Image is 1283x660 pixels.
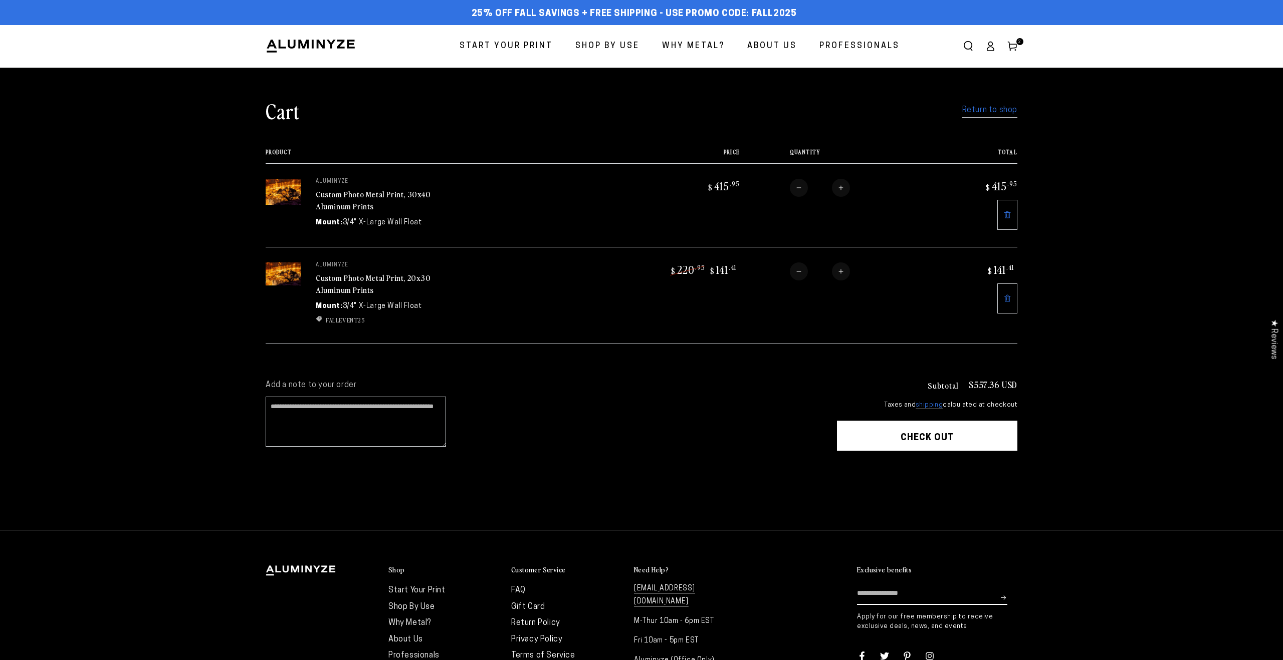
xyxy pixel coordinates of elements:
input: Quantity for Custom Photo Metal Print, 30x40 Aluminum Prints [808,179,832,197]
th: Total [933,149,1017,163]
a: FAQ [511,586,526,594]
span: $ [710,266,715,276]
span: $ [986,182,990,192]
h1: Cart [266,98,300,124]
a: Privacy Policy [511,635,562,643]
p: aluminyze [316,179,466,185]
button: Check out [837,421,1017,451]
p: $557.36 USD [969,380,1017,389]
summary: Need Help? [634,565,747,575]
a: Why Metal? [655,33,732,60]
a: About Us [740,33,804,60]
p: M-Thur 10am - 6pm EST [634,615,747,627]
bdi: 415 [707,179,740,193]
a: shipping [916,402,943,409]
th: Price [590,149,740,163]
sup: .41 [729,263,736,271]
a: Return to shop [962,103,1017,118]
th: Quantity [740,149,933,163]
sup: .95 [730,179,740,188]
button: Subscribe [1001,582,1007,612]
img: 30"x40" Rectangle White Glossy Aluminyzed Photo [266,179,301,205]
iframe: PayPal-paypal [837,470,1017,492]
sup: .95 [695,263,705,271]
a: Shop By Use [568,33,647,60]
h2: Exclusive benefits [857,565,912,574]
li: FALLEVENT25 [316,315,466,324]
a: Shop By Use [388,603,435,611]
img: 20"x30" Rectangle White Matte Aluminyzed Photo [266,262,301,286]
a: Start Your Print [388,586,446,594]
a: Start Your Print [452,33,560,60]
dd: 3/4" X-Large Wall Float [343,217,422,228]
summary: Exclusive benefits [857,565,1017,575]
a: Gift Card [511,603,545,611]
a: Custom Photo Metal Print, 30x40 Aluminum Prints [316,188,431,212]
summary: Customer Service [511,565,624,575]
span: Start Your Print [460,39,553,54]
sup: .41 [1006,263,1014,271]
a: [EMAIL_ADDRESS][DOMAIN_NAME] [634,585,695,606]
h2: Customer Service [511,565,565,574]
span: 2 [1018,38,1021,45]
h2: Need Help? [634,565,669,574]
summary: Shop [388,565,501,575]
div: Click to open Judge.me floating reviews tab [1264,311,1283,367]
a: Remove 30"x40" Rectangle White Glossy Aluminyzed Photo [997,200,1017,230]
a: Return Policy [511,619,560,627]
span: $ [988,266,992,276]
label: Add a note to your order [266,380,817,391]
sup: .95 [1007,179,1017,188]
span: Professionals [819,39,900,54]
bdi: 141 [709,262,736,276]
a: Professionals [388,651,440,659]
dt: Mount: [316,217,343,228]
th: Product [266,149,590,163]
a: Professionals [812,33,907,60]
a: About Us [388,635,423,643]
bdi: 141 [986,262,1014,276]
span: $ [671,266,676,276]
ul: Discount [316,315,466,324]
a: Why Metal? [388,619,431,627]
small: Taxes and calculated at checkout [837,400,1017,410]
span: Why Metal? [662,39,725,54]
h3: Subtotal [928,381,959,389]
span: About Us [747,39,797,54]
a: Custom Photo Metal Print, 20x30 Aluminum Prints [316,272,431,296]
dd: 3/4" X-Large Wall Float [343,301,422,311]
input: Quantity for Custom Photo Metal Print, 20x30 Aluminum Prints [808,262,832,280]
span: $ [708,182,713,192]
bdi: 220 [670,262,705,276]
span: 25% off FALL Savings + Free Shipping - Use Promo Code: FALL2025 [472,9,797,20]
span: Shop By Use [575,39,639,54]
dt: Mount: [316,301,343,311]
p: aluminyze [316,262,466,268]
a: Terms of Service [511,651,575,659]
a: Remove 20"x30" Rectangle White Matte Aluminyzed Photo [997,283,1017,313]
p: Fri 10am - 5pm EST [634,634,747,647]
p: Apply for our free membership to receive exclusive deals, news, and events. [857,612,1017,630]
img: Aluminyze [266,39,356,54]
h2: Shop [388,565,405,574]
bdi: 415 [984,179,1017,193]
summary: Search our site [957,35,979,57]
